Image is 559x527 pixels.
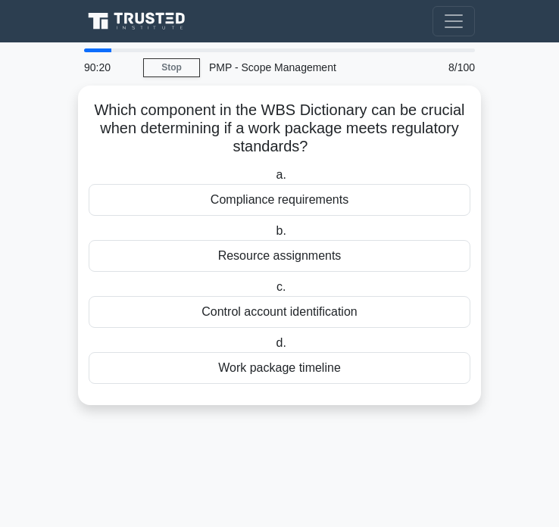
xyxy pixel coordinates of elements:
span: d. [276,336,286,349]
h5: Which component in the WBS Dictionary can be crucial when determining if a work package meets reg... [87,101,472,157]
div: Compliance requirements [89,184,470,216]
div: PMP - Scope Management [200,52,416,83]
a: Stop [143,58,200,77]
span: b. [276,224,286,237]
span: c. [276,280,286,293]
div: Resource assignments [89,240,470,272]
div: 8/100 [416,52,484,83]
span: a. [276,168,286,181]
button: Toggle navigation [433,6,475,36]
div: Control account identification [89,296,470,328]
div: Work package timeline [89,352,470,384]
div: 90:20 [75,52,143,83]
